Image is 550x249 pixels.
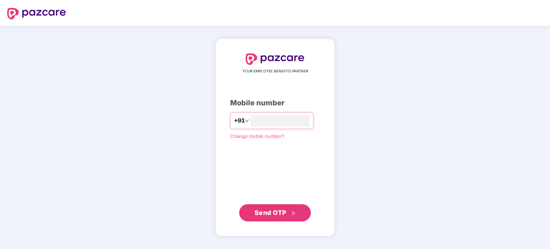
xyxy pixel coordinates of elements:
[230,97,320,109] div: Mobile number
[291,211,296,216] span: double-right
[7,8,66,19] img: logo
[239,204,311,221] button: Send OTPdouble-right
[246,53,304,65] img: logo
[245,119,249,123] span: down
[230,133,284,139] a: Change mobile number?
[234,116,245,125] span: +91
[255,209,286,216] span: Send OTP
[242,68,308,74] span: YOUR EMPLOYEE BENEFITS PARTNER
